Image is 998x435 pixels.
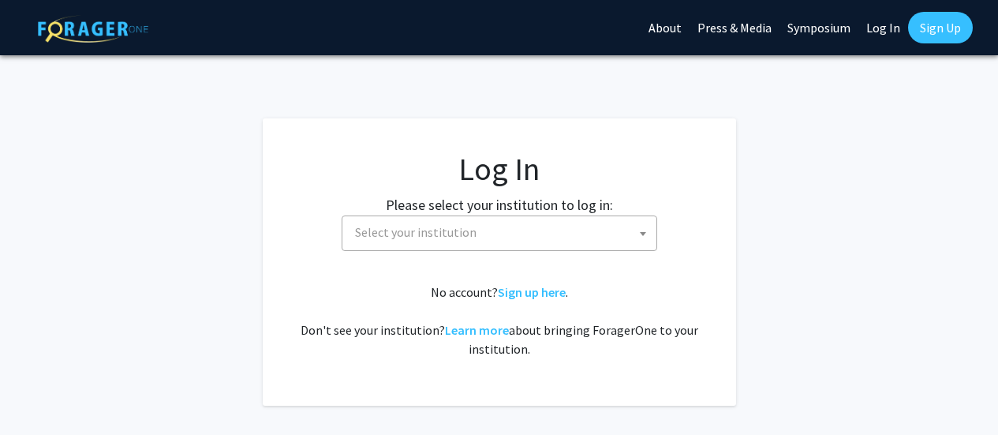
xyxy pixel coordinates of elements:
a: Sign Up [908,12,973,43]
span: Select your institution [355,224,477,240]
span: Select your institution [342,216,657,251]
a: Learn more about bringing ForagerOne to your institution [445,322,509,338]
img: ForagerOne Logo [38,15,148,43]
span: Select your institution [349,216,656,249]
div: No account? . Don't see your institution? about bringing ForagerOne to your institution. [294,283,705,358]
a: Sign up here [498,284,566,300]
h1: Log In [294,150,705,188]
label: Please select your institution to log in: [386,194,613,216]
